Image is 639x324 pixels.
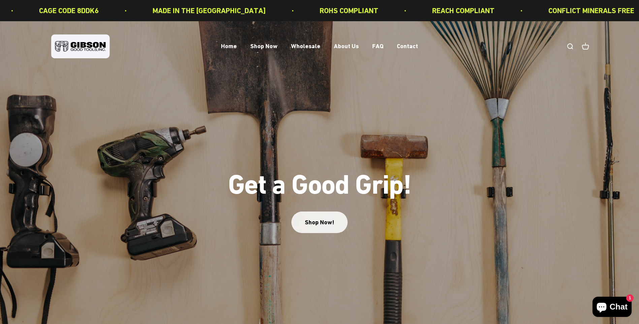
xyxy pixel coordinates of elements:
a: Contact [397,43,418,50]
p: MADE IN THE [GEOGRAPHIC_DATA] [135,5,249,17]
split-lines: Get a Good Grip! [228,169,411,200]
a: Shop Now [250,43,278,50]
p: ROHS COMPLIANT [302,5,361,17]
p: REACH COMPLIANT [415,5,477,17]
p: CONFLICT MINERALS FREE [531,5,617,17]
a: Wholesale [291,43,320,50]
p: CAGE CODE 8DDK6 [22,5,82,17]
a: Home [221,43,237,50]
a: About Us [334,43,359,50]
inbox-online-store-chat: Shopify online store chat [590,297,634,319]
a: Shop Now! [291,212,348,233]
a: FAQ [372,43,383,50]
